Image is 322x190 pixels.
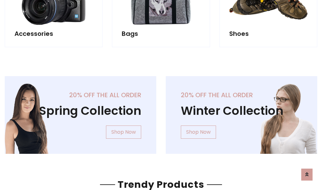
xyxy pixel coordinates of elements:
[229,30,308,37] h5: Shoes
[181,126,216,139] a: Shop Now
[106,126,141,139] a: Shop Now
[181,104,302,118] h1: Winter Collection
[181,91,302,99] h5: 20% off the all order
[20,91,141,99] h5: 20% off the all order
[20,104,141,118] h1: Spring Collection
[14,30,93,37] h5: Accessories
[122,30,200,37] h5: Bags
